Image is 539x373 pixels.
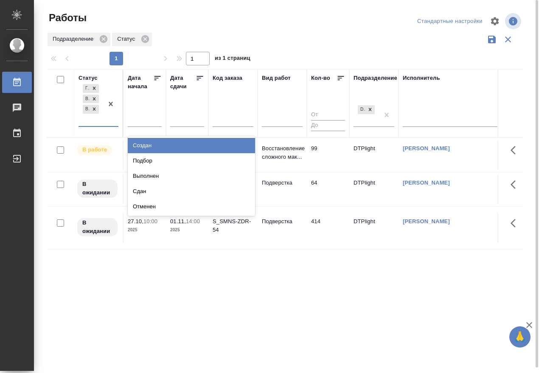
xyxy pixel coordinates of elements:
button: Сбросить фильтры [500,31,516,48]
td: 64 [307,174,349,204]
a: [PERSON_NAME] [403,145,450,151]
p: 14:00 [186,218,200,224]
span: 🙏 [513,328,527,346]
div: DTPlight [357,104,376,115]
div: Готов к работе, В ожидании, В работе [82,83,100,94]
div: Статус [112,33,152,46]
td: 414 [307,213,349,243]
p: Подверстка [262,179,303,187]
div: split button [415,15,485,28]
div: Исполнитель назначен, приступать к работе пока рано [76,217,118,237]
p: В работе [82,146,107,154]
div: Готов к работе, В ожидании, В работе [82,94,100,104]
div: Подбор [128,153,255,168]
div: Выполнен [128,168,255,184]
a: [PERSON_NAME] [403,218,450,224]
input: От [311,110,345,121]
input: До [311,120,345,131]
td: DTPlight [349,213,399,243]
div: Исполнитель назначен, приступать к работе пока рано [76,179,118,199]
button: Здесь прячутся важные кнопки [505,174,526,195]
p: В ожидании [82,180,112,197]
div: Готов к работе [83,84,90,93]
div: Создан [128,138,255,153]
button: Сохранить фильтры [484,31,500,48]
div: Вид работ [262,74,291,82]
p: 27.10, [128,218,143,224]
div: В работе [83,105,90,114]
span: из 1 страниц [215,53,250,65]
div: Подразделение [48,33,110,46]
div: Подразделение [354,74,397,82]
div: Кол-во [311,74,330,82]
span: Настроить таблицу [485,11,505,31]
div: Дата сдачи [170,74,196,91]
p: 2025 [128,226,162,234]
div: Готов к работе, В ожидании, В работе [82,104,100,115]
p: 01.11, [170,218,186,224]
span: Посмотреть информацию [505,13,523,29]
div: Отменен [128,199,255,214]
p: 10:00 [143,218,157,224]
div: Статус [79,74,98,82]
button: Здесь прячутся важные кнопки [505,140,526,160]
div: Исполнитель [403,74,440,82]
p: 2025 [170,226,204,234]
td: 99 [307,140,349,170]
button: Здесь прячутся важные кнопки [505,213,526,233]
div: Сдан [128,184,255,199]
p: Статус [117,35,138,43]
p: В ожидании [82,219,112,236]
div: DTPlight [358,105,365,114]
td: DTPlight [349,140,399,170]
p: Подверстка [262,217,303,226]
div: Код заказа [213,74,242,82]
p: Подразделение [53,35,96,43]
div: Дата начала [128,74,153,91]
td: DTPlight [349,174,399,204]
button: 🙏 [509,326,531,348]
span: Работы [47,11,87,25]
div: S_SMNS-ZDR-54 [213,217,253,234]
div: Исполнитель выполняет работу [76,144,118,156]
p: Восстановление сложного мак... [262,144,303,161]
div: В ожидании [83,95,90,104]
a: [PERSON_NAME] [403,179,450,186]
